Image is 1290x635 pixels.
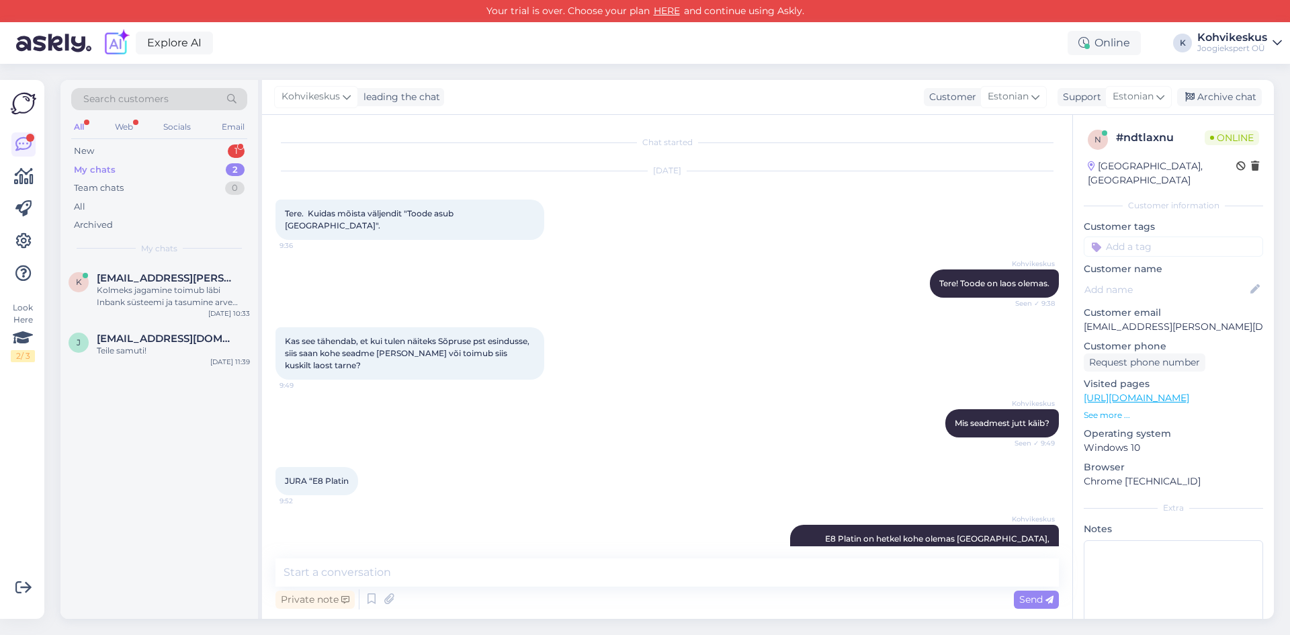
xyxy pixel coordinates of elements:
div: New [74,144,94,158]
span: Kohvikeskus [1004,259,1055,269]
div: leading the chat [358,90,440,104]
input: Add a tag [1084,237,1263,257]
span: Tere. Kuidas mõista väljendit "Toode asub [GEOGRAPHIC_DATA]". [285,208,456,230]
input: Add name [1084,282,1248,297]
span: My chats [141,243,177,255]
div: All [74,200,85,214]
div: All [71,118,87,136]
div: Email [219,118,247,136]
p: Windows 10 [1084,441,1263,455]
span: Tere! Toode on laos olemas. [939,278,1049,288]
img: explore-ai [102,29,130,57]
span: Seen ✓ 9:38 [1004,298,1055,308]
div: Online [1068,31,1141,55]
div: 0 [225,181,245,195]
div: 1 [228,144,245,158]
span: Kas see tähendab, et kui tulen näiteks Sõpruse pst esindusse, siis saan kohe seadme [PERSON_NAME]... [285,336,531,370]
img: Askly Logo [11,91,36,116]
div: Socials [161,118,193,136]
div: Private note [275,591,355,609]
span: kalev.lillo@gmail.com [97,272,236,284]
div: My chats [74,163,116,177]
p: Customer email [1084,306,1263,320]
a: KohvikeskusJoogiekspert OÜ [1197,32,1282,54]
p: Operating system [1084,427,1263,441]
span: j [77,337,81,347]
p: Customer phone [1084,339,1263,353]
div: [DATE] 10:33 [208,308,250,319]
span: Kohvikeskus [1004,398,1055,409]
span: E8 Platin on hetkel kohe olemas [GEOGRAPHIC_DATA], Rakvere ja Tartu esindustes [825,534,1051,556]
p: See more ... [1084,409,1263,421]
span: Online [1205,130,1259,145]
span: Estonian [988,89,1029,104]
div: Archive chat [1177,88,1262,106]
div: # ndtlaxnu [1116,130,1205,146]
p: [EMAIL_ADDRESS][PERSON_NAME][DOMAIN_NAME] [1084,320,1263,334]
div: Customer information [1084,200,1263,212]
div: Kolmeks jagamine toimub läbi Inbank süsteemi ja tasumine arve alusel. [97,284,250,308]
div: Extra [1084,502,1263,514]
div: Request phone number [1084,353,1205,372]
p: Customer name [1084,262,1263,276]
div: Look Here [11,302,35,362]
span: Mis seadmest jutt käib? [955,418,1049,428]
div: 2 / 3 [11,350,35,362]
span: Kohvikeskus [1004,514,1055,524]
span: 9:36 [279,241,330,251]
div: Customer [924,90,976,104]
div: Web [112,118,136,136]
span: Estonian [1113,89,1154,104]
span: 9:52 [279,496,330,506]
a: Explore AI [136,32,213,54]
span: k [76,277,82,287]
div: K [1173,34,1192,52]
a: [URL][DOMAIN_NAME] [1084,392,1189,404]
p: Visited pages [1084,377,1263,391]
div: Support [1058,90,1101,104]
span: 9:49 [279,380,330,390]
div: Kohvikeskus [1197,32,1267,43]
div: Teile samuti! [97,345,250,357]
div: [DATE] [275,165,1059,177]
span: JURA “E8 Platin [285,476,349,486]
p: Notes [1084,522,1263,536]
span: Search customers [83,92,169,106]
div: 2 [226,163,245,177]
div: Archived [74,218,113,232]
div: [DATE] 11:39 [210,357,250,367]
span: Send [1019,593,1053,605]
div: Chat started [275,136,1059,149]
p: Chrome [TECHNICAL_ID] [1084,474,1263,489]
p: Browser [1084,460,1263,474]
div: Joogiekspert OÜ [1197,43,1267,54]
div: [GEOGRAPHIC_DATA], [GEOGRAPHIC_DATA] [1088,159,1236,187]
span: n [1094,134,1101,144]
a: HERE [650,5,684,17]
span: Seen ✓ 9:49 [1004,438,1055,448]
p: Customer tags [1084,220,1263,234]
div: Team chats [74,181,124,195]
span: Kohvikeskus [282,89,340,104]
span: joseanedegiacomo@gmail.com [97,333,236,345]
